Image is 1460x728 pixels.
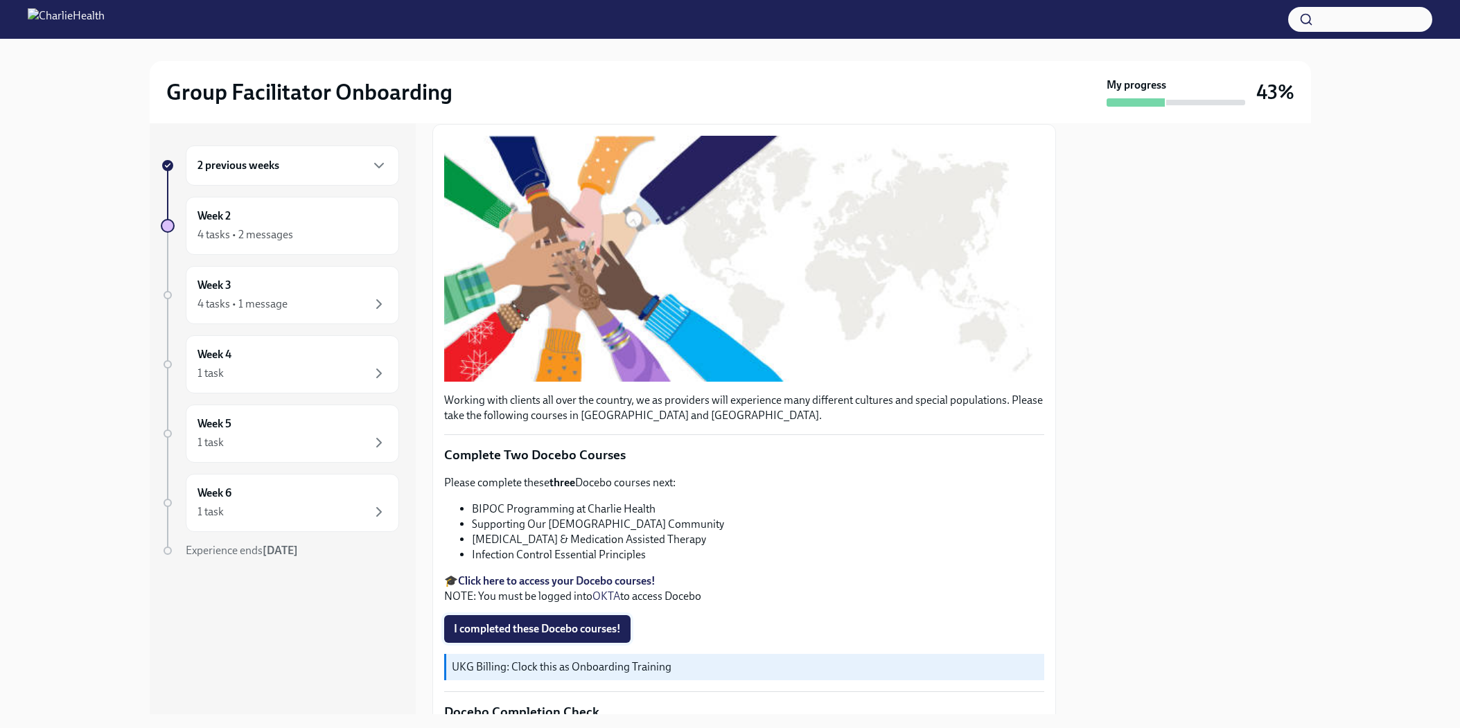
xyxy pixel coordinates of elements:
[1256,80,1294,105] h3: 43%
[444,393,1044,423] p: Working with clients all over the country, we as providers will experience many different culture...
[197,158,279,173] h6: 2 previous weeks
[161,405,399,463] a: Week 51 task
[186,145,399,186] div: 2 previous weeks
[197,416,231,432] h6: Week 5
[472,532,1044,547] li: [MEDICAL_DATA] & Medication Assisted Therapy
[161,266,399,324] a: Week 34 tasks • 1 message
[197,296,288,312] div: 4 tasks • 1 message
[472,501,1044,517] li: BIPOC Programming at Charlie Health
[263,544,298,557] strong: [DATE]
[197,486,231,501] h6: Week 6
[472,517,1044,532] li: Supporting Our [DEMOGRAPHIC_DATA] Community
[444,703,1044,721] p: Docebo Completion Check
[1107,78,1166,93] strong: My progress
[161,335,399,393] a: Week 41 task
[197,227,293,242] div: 4 tasks • 2 messages
[444,136,1044,382] button: Zoom image
[197,504,224,520] div: 1 task
[197,208,231,224] h6: Week 2
[454,622,621,636] span: I completed these Docebo courses!
[444,615,631,643] button: I completed these Docebo courses!
[444,475,1044,490] p: Please complete these Docebo courses next:
[444,574,1044,604] p: 🎓 NOTE: You must be logged into to access Docebo
[197,435,224,450] div: 1 task
[161,474,399,532] a: Week 61 task
[186,544,298,557] span: Experience ends
[472,547,1044,562] li: Infection Control Essential Principles
[458,574,656,587] a: Click here to access your Docebo courses!
[161,197,399,255] a: Week 24 tasks • 2 messages
[28,8,105,30] img: CharlieHealth
[452,659,1039,675] p: UKG Billing: Clock this as Onboarding Training
[592,589,620,603] a: OKTA
[197,366,224,381] div: 1 task
[166,78,452,106] h2: Group Facilitator Onboarding
[549,476,575,489] strong: three
[444,446,1044,464] p: Complete Two Docebo Courses
[197,347,231,362] h6: Week 4
[197,278,231,293] h6: Week 3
